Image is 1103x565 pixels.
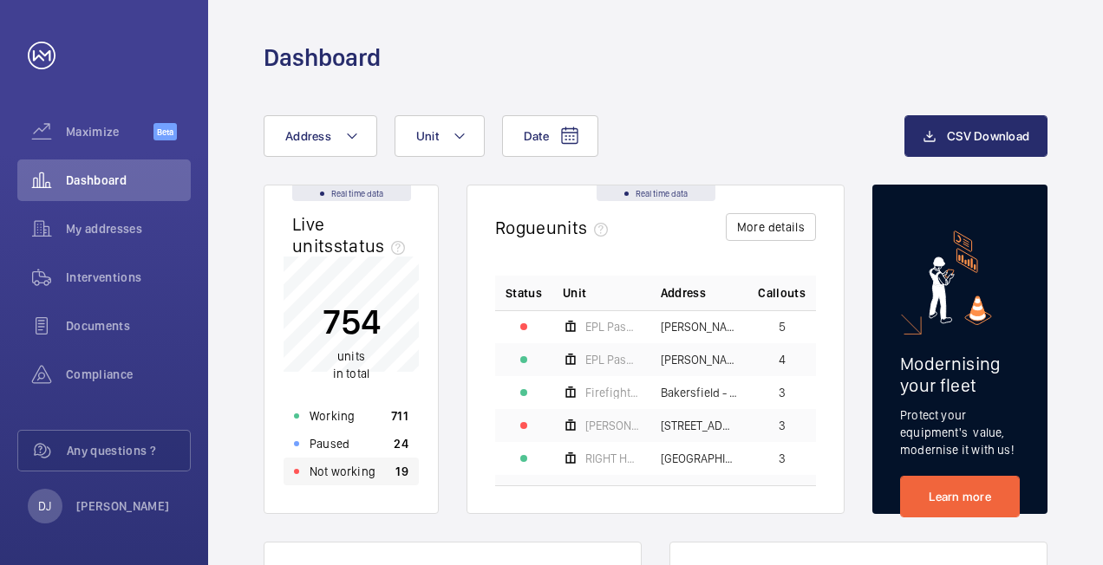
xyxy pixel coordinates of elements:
[285,129,331,143] span: Address
[661,284,706,302] span: Address
[563,284,586,302] span: Unit
[661,419,738,432] span: [STREET_ADDRESS][PERSON_NAME] - [PERSON_NAME][GEOGRAPHIC_DATA]
[395,463,408,480] p: 19
[264,115,377,157] button: Address
[900,353,1020,396] h2: Modernising your fleet
[337,349,365,363] span: units
[323,300,381,343] p: 754
[310,435,349,452] p: Paused
[585,354,640,366] span: EPL Passenger Lift No 2
[416,129,439,143] span: Unit
[502,115,598,157] button: Date
[779,452,786,464] span: 3
[900,476,1020,517] a: Learn more
[585,321,640,333] span: EPL Passenger Lift No 1
[153,123,177,140] span: Beta
[904,115,1048,157] button: CSV Download
[395,115,485,157] button: Unit
[585,386,640,399] span: Firefighters - EPL Passenger Lift No 2
[66,123,153,140] span: Maximize
[779,386,786,399] span: 3
[779,419,786,432] span: 3
[524,129,549,143] span: Date
[264,42,381,74] h1: Dashboard
[779,321,786,333] span: 5
[585,452,640,464] span: RIGHT HAND LIFT
[292,213,412,257] h2: Live units
[66,366,191,383] span: Compliance
[66,317,191,334] span: Documents
[495,217,615,238] h2: Rogue
[506,284,542,302] p: Status
[585,419,640,432] span: [PERSON_NAME] Platform Lift
[726,213,816,241] button: More details
[310,463,375,480] p: Not working
[66,269,191,286] span: Interventions
[779,354,786,366] span: 4
[334,235,413,257] span: status
[661,321,738,333] span: [PERSON_NAME] House - High Risk Building - [PERSON_NAME][GEOGRAPHIC_DATA]
[66,220,191,237] span: My addresses
[758,284,806,302] span: Callouts
[323,347,381,382] p: in total
[76,497,170,515] p: [PERSON_NAME]
[661,354,738,366] span: [PERSON_NAME] House - [PERSON_NAME][GEOGRAPHIC_DATA]
[900,406,1020,458] p: Protect your equipment's value, modernise it with us!
[597,185,715,201] div: Real time data
[929,231,992,325] img: marketing-card.svg
[310,407,355,425] p: Working
[661,452,738,464] span: [GEOGRAPHIC_DATA] Flats 1-65 - High Risk Building - [GEOGRAPHIC_DATA] 1-65
[38,497,51,515] p: DJ
[66,172,191,189] span: Dashboard
[394,435,408,452] p: 24
[292,185,411,201] div: Real time data
[947,129,1029,143] span: CSV Download
[67,442,190,459] span: Any questions ?
[546,217,616,238] span: units
[391,407,408,425] p: 711
[661,386,738,399] span: Bakersfield - High Risk Building - [GEOGRAPHIC_DATA]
